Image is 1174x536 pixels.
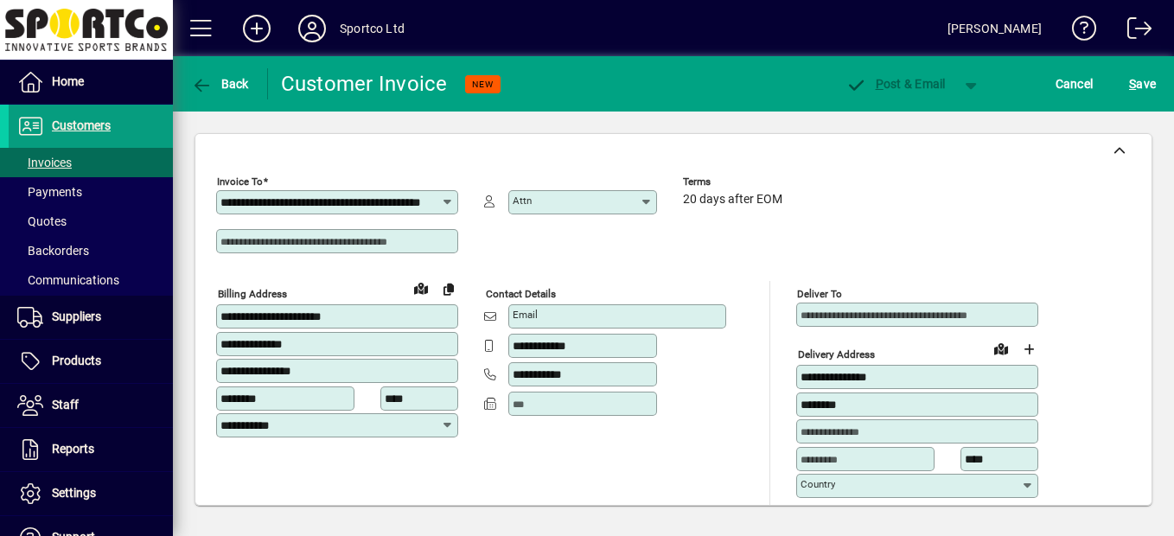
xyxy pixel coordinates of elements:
a: Quotes [9,207,173,236]
button: Choose address [1015,335,1043,363]
a: Settings [9,472,173,515]
a: Staff [9,384,173,427]
a: Suppliers [9,296,173,339]
span: Invoices [17,156,72,169]
mat-label: Invoice To [217,175,263,188]
span: ave [1129,70,1156,98]
span: S [1129,77,1136,91]
a: View on map [407,274,435,302]
span: Cancel [1056,70,1094,98]
span: Payments [17,185,82,199]
a: Reports [9,428,173,471]
button: Cancel [1051,68,1098,99]
a: Payments [9,177,173,207]
button: Post & Email [837,68,954,99]
a: Knowledge Base [1059,3,1097,60]
span: Communications [17,273,119,287]
a: Home [9,61,173,104]
mat-label: Deliver To [797,288,842,300]
button: Copy to Delivery address [435,275,463,303]
span: Backorders [17,244,89,258]
span: Staff [52,398,79,412]
span: Products [52,354,101,367]
a: View on map [987,335,1015,362]
button: Add [229,13,284,44]
span: Reports [52,442,94,456]
span: P [876,77,884,91]
div: Sportco Ltd [340,15,405,42]
span: 20 days after EOM [683,193,782,207]
mat-label: Country [801,478,835,490]
span: ost & Email [845,77,946,91]
app-page-header-button: Back [173,68,268,99]
span: Back [191,77,249,91]
button: Save [1125,68,1160,99]
span: Terms [683,176,787,188]
button: Profile [284,13,340,44]
div: Customer Invoice [281,70,448,98]
a: Logout [1114,3,1152,60]
span: Customers [52,118,111,132]
span: NEW [472,79,494,90]
a: Invoices [9,148,173,177]
span: Quotes [17,214,67,228]
div: [PERSON_NAME] [947,15,1042,42]
span: Suppliers [52,309,101,323]
a: Products [9,340,173,383]
mat-label: Email [513,309,538,321]
mat-label: Attn [513,195,532,207]
button: Back [187,68,253,99]
span: Home [52,74,84,88]
span: Settings [52,486,96,500]
a: Backorders [9,236,173,265]
a: Communications [9,265,173,295]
